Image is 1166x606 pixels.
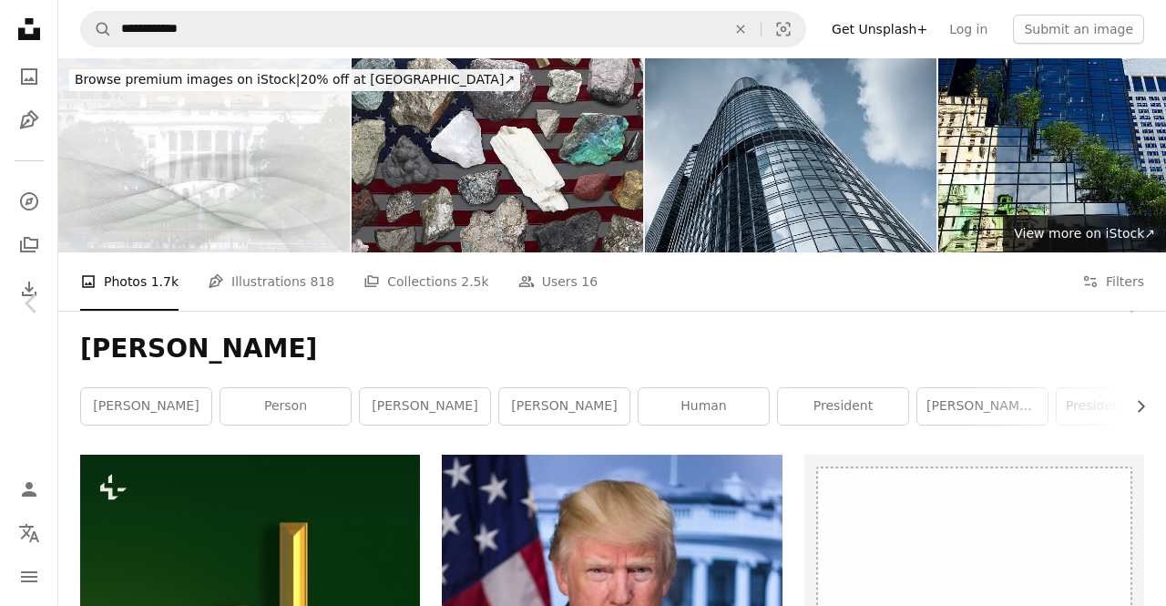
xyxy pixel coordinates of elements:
[208,252,334,311] a: Illustrations 818
[11,183,47,220] a: Explore
[80,333,1144,365] h1: [PERSON_NAME]
[721,12,761,46] button: Clear
[917,388,1048,425] a: [PERSON_NAME] face
[645,58,936,252] img: Donald Trump building
[11,559,47,595] button: Menu
[75,72,515,87] span: 20% off at [GEOGRAPHIC_DATA] ↗
[499,388,629,425] a: [PERSON_NAME]
[11,58,47,95] a: Photos
[762,12,805,46] button: Visual search
[518,252,598,311] a: Users 16
[581,272,598,292] span: 16
[360,388,490,425] a: [PERSON_NAME]
[75,72,300,87] span: Browse premium images on iStock |
[1082,252,1144,311] button: Filters
[11,471,47,508] a: Log in / Sign up
[1003,216,1166,252] a: View more on iStock↗
[1014,226,1155,241] span: View more on iStock ↗
[80,11,806,47] form: Find visuals sitewide
[81,388,211,425] a: [PERSON_NAME]
[11,515,47,551] button: Language
[1124,388,1144,425] button: scroll list to the right
[461,272,488,292] span: 2.5k
[81,12,112,46] button: Search Unsplash
[58,58,531,102] a: Browse premium images on iStock|20% off at [GEOGRAPHIC_DATA]↗
[1013,15,1144,44] button: Submit an image
[220,388,351,425] a: person
[58,58,350,252] img: Right Wing Politics & President Donald Trump
[938,15,998,44] a: Log in
[311,272,335,292] span: 818
[778,388,908,425] a: president
[363,252,488,311] a: Collections 2.5k
[11,102,47,139] a: Illustrations
[821,15,938,44] a: Get Unsplash+
[352,58,643,252] img: Critical minerals, raw materials, on United States of America, USA, flag. Mine, mining, steel, al...
[639,388,769,425] a: human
